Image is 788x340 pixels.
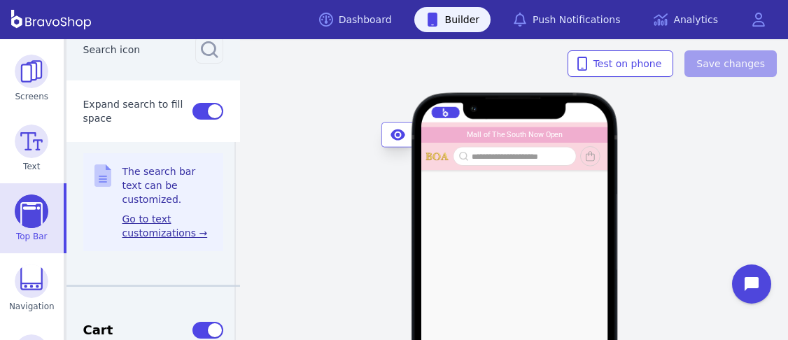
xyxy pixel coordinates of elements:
a: Analytics [642,7,729,32]
span: Test on phone [579,57,662,71]
button: Test on phone [568,50,674,77]
a: Go to text customizations → [122,212,212,240]
a: Builder [414,7,491,32]
img: BravoShop [11,10,91,29]
div: The search bar text can be customized. [122,164,212,240]
label: Search icon [83,44,141,55]
div: Mall of The South Now Open [467,132,563,139]
label: Expand search to fill space [83,99,183,124]
a: Dashboard [308,7,403,32]
span: Navigation [9,301,55,312]
a: Push Notifications [502,7,631,32]
span: Text [23,161,40,172]
button: Save changes [684,50,777,77]
span: Screens [15,91,49,102]
span: Save changes [696,57,765,71]
span: Top Bar [16,231,48,242]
